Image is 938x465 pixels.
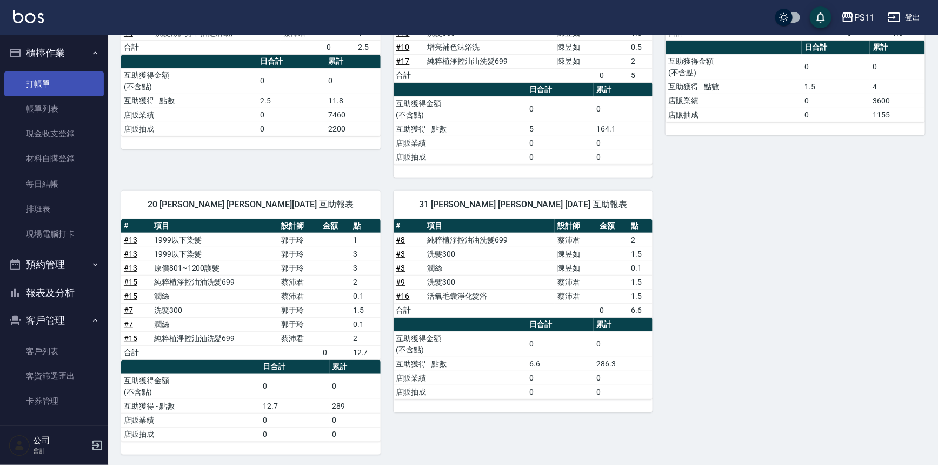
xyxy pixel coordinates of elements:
[4,418,104,447] button: 行銷工具
[121,345,151,359] td: 合計
[394,331,527,357] td: 互助獲得金額 (不含點)
[124,278,137,286] a: #15
[527,150,594,164] td: 0
[527,385,594,399] td: 0
[594,318,653,332] th: 累計
[802,41,870,55] th: 日合計
[594,385,653,399] td: 0
[594,122,653,136] td: 164.1
[320,219,350,233] th: 金額
[260,374,330,399] td: 0
[151,275,278,289] td: 純粹植淨控油油洗髮699
[594,96,653,122] td: 0
[330,413,381,427] td: 0
[33,435,88,446] h5: 公司
[628,289,653,303] td: 1.5
[396,292,410,300] a: #16
[350,219,381,233] th: 點
[350,345,381,359] td: 12.7
[356,40,381,54] td: 2.5
[810,6,831,28] button: save
[4,197,104,221] a: 排班表
[394,219,424,233] th: #
[424,275,555,289] td: 洗髮300
[4,339,104,364] a: 客戶列表
[802,108,870,122] td: 0
[424,233,555,247] td: 純粹植淨控油油洗髮699
[151,303,278,317] td: 洗髮300
[628,247,653,261] td: 1.5
[594,136,653,150] td: 0
[4,39,104,67] button: 櫃檯作業
[325,122,381,136] td: 2200
[594,331,653,357] td: 0
[555,40,597,54] td: 陳昱如
[320,345,350,359] td: 0
[151,219,278,233] th: 項目
[151,331,278,345] td: 純粹植淨控油油洗髮699
[666,41,925,122] table: a dense table
[594,150,653,164] td: 0
[4,172,104,197] a: 每日結帳
[424,40,555,54] td: 增亮補色沫浴洗
[278,261,320,275] td: 郭于玲
[151,261,278,275] td: 原價801~1200護髮
[4,96,104,121] a: 帳單列表
[33,446,88,456] p: 會計
[278,331,320,345] td: 蔡沛君
[124,29,133,37] a: #4
[151,289,278,303] td: 潤絲
[394,136,527,150] td: 店販業績
[121,399,260,413] td: 互助獲得 - 點數
[121,219,151,233] th: #
[4,364,104,389] a: 客資篩選匯出
[325,108,381,122] td: 7460
[424,54,555,68] td: 純粹植淨控油油洗髮699
[278,233,320,247] td: 郭于玲
[628,219,653,233] th: 點
[121,374,260,399] td: 互助獲得金額 (不含點)
[330,360,381,374] th: 累計
[802,80,870,94] td: 1.5
[394,385,527,399] td: 店販抽成
[628,54,653,68] td: 2
[278,289,320,303] td: 蔡沛君
[527,371,594,385] td: 0
[260,360,330,374] th: 日合計
[527,357,594,371] td: 6.6
[124,235,137,244] a: #13
[134,199,368,210] span: 20 [PERSON_NAME] [PERSON_NAME][DATE] 互助報表
[350,247,381,261] td: 3
[324,40,355,54] td: 0
[394,357,527,371] td: 互助獲得 - 點數
[121,413,260,427] td: 店販業績
[121,68,257,94] td: 互助獲得金額 (不含點)
[4,71,104,96] a: 打帳單
[257,55,325,69] th: 日合計
[597,303,628,317] td: 0
[13,10,44,23] img: Logo
[124,320,133,329] a: #7
[394,68,424,82] td: 合計
[121,219,381,360] table: a dense table
[394,371,527,385] td: 店販業績
[394,96,527,122] td: 互助獲得金額 (不含點)
[350,303,381,317] td: 1.5
[802,54,870,80] td: 0
[870,80,925,94] td: 4
[4,146,104,171] a: 材料自購登錄
[124,306,133,315] a: #7
[278,275,320,289] td: 蔡沛君
[555,289,597,303] td: 蔡沛君
[278,303,320,317] td: 郭于玲
[555,247,597,261] td: 陳昱如
[396,29,410,37] a: #10
[350,317,381,331] td: 0.1
[325,55,381,69] th: 累計
[555,233,597,247] td: 蔡沛君
[628,233,653,247] td: 2
[350,275,381,289] td: 2
[597,219,628,233] th: 金額
[257,94,325,108] td: 2.5
[666,108,802,122] td: 店販抽成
